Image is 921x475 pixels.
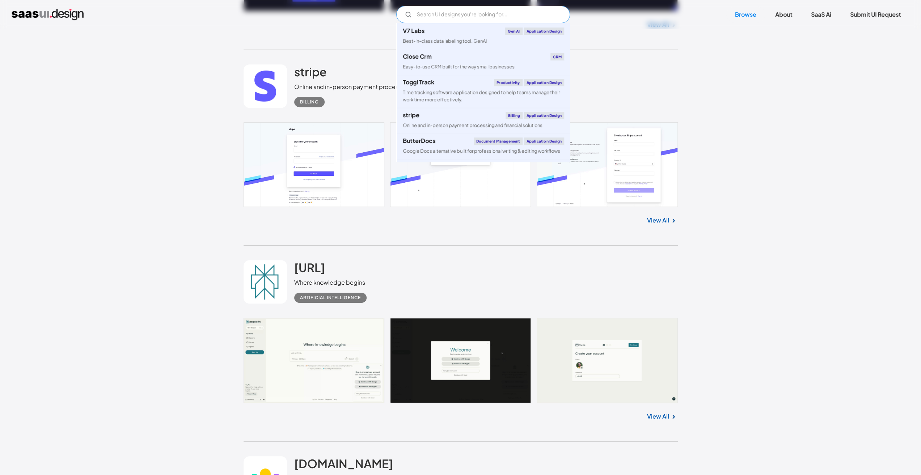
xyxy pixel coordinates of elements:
div: CRM [550,53,565,60]
div: Close Crm [403,54,432,59]
a: Browse [726,7,765,22]
div: ButterDocs [403,138,435,144]
a: Close CrmCRMEasy-to-use CRM built for the way small businesses [397,49,570,75]
input: Search UI designs you're looking for... [396,6,570,23]
div: Billing [506,112,522,119]
a: About [766,7,801,22]
h2: [DOMAIN_NAME] [294,456,393,471]
a: Submit UI Request [841,7,909,22]
div: Application Design [524,137,565,145]
a: Toggl TrackProductivityApplication DesignTime tracking software application designed to help team... [397,75,570,107]
a: SaaS Ai [802,7,840,22]
a: ButterDocsDocument ManagementApplication DesignGoogle Docs alternative built for professional wri... [397,133,570,159]
div: Time tracking software application designed to help teams manage their work time more effectively. [403,89,564,103]
a: View All [647,412,669,421]
h2: [URL] [294,260,325,275]
div: Productivity [494,79,522,86]
div: Billing [300,98,319,106]
div: Easy-to-use CRM built for the way small businesses [403,63,515,70]
a: home [12,9,84,20]
a: klaviyoEmail MarketingApplication DesignCreate personalised customer experiences across email, SM... [397,159,570,191]
a: View All [647,216,669,225]
div: Online and in-person payment processing and financial solutions [403,122,542,129]
div: Gen AI [505,27,522,35]
h2: stripe [294,64,327,79]
div: Application Design [524,27,565,35]
div: Google Docs alternative built for professional writing & editing workflows [403,148,560,154]
div: Document Management [474,137,523,145]
a: stripe [294,64,327,82]
a: [URL] [294,260,325,278]
div: V7 Labs [403,28,424,34]
div: Where knowledge begins [294,278,372,287]
div: Toggl Track [403,79,434,85]
div: Application Design [524,79,565,86]
form: Email Form [396,6,570,23]
div: Artificial Intelligence [300,293,361,302]
div: Online and in-person payment processing and financial solutions [294,82,471,91]
a: stripeBillingApplication DesignOnline and in-person payment processing and financial solutions [397,107,570,133]
a: V7 LabsGen AIApplication DesignBest-in-class data labeling tool. GenAI [397,23,570,49]
div: stripe [403,112,419,118]
div: Application Design [524,112,565,119]
div: Best-in-class data labeling tool. GenAI [403,38,487,44]
a: [DOMAIN_NAME] [294,456,393,474]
